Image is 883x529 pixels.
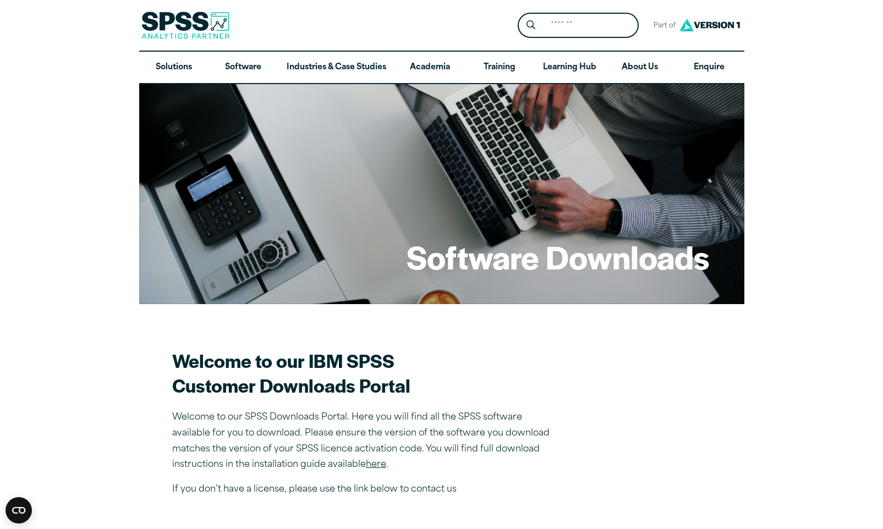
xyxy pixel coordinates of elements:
[605,52,674,84] a: About Us
[172,410,557,473] p: Welcome to our SPSS Downloads Portal. Here you will find all the SPSS software available for you ...
[677,15,743,35] img: Version1 Logo
[139,52,744,84] nav: Desktop version of site main menu
[6,497,32,524] svg: CookieBot Widget Icon
[674,52,744,84] a: Enquire
[526,20,535,30] svg: Search magnifying glass icon
[209,52,278,84] a: Software
[366,460,386,469] a: here
[6,497,32,524] div: CookieBot Widget Contents
[518,13,639,38] form: Site Header Search Form
[6,497,32,524] button: Open CMP widget
[278,52,395,84] a: Industries & Case Studies
[172,482,557,498] p: If you don’t have a license, please use the link below to contact us
[464,52,534,84] a: Training
[395,52,464,84] a: Academia
[172,348,557,398] h2: Welcome to our IBM SPSS Customer Downloads Portal
[520,15,541,36] button: Search magnifying glass icon
[648,18,677,34] span: Part of
[139,52,209,84] a: Solutions
[534,52,605,84] a: Learning Hub
[407,235,709,278] h1: Software Downloads
[141,12,229,39] img: SPSS Analytics Partner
